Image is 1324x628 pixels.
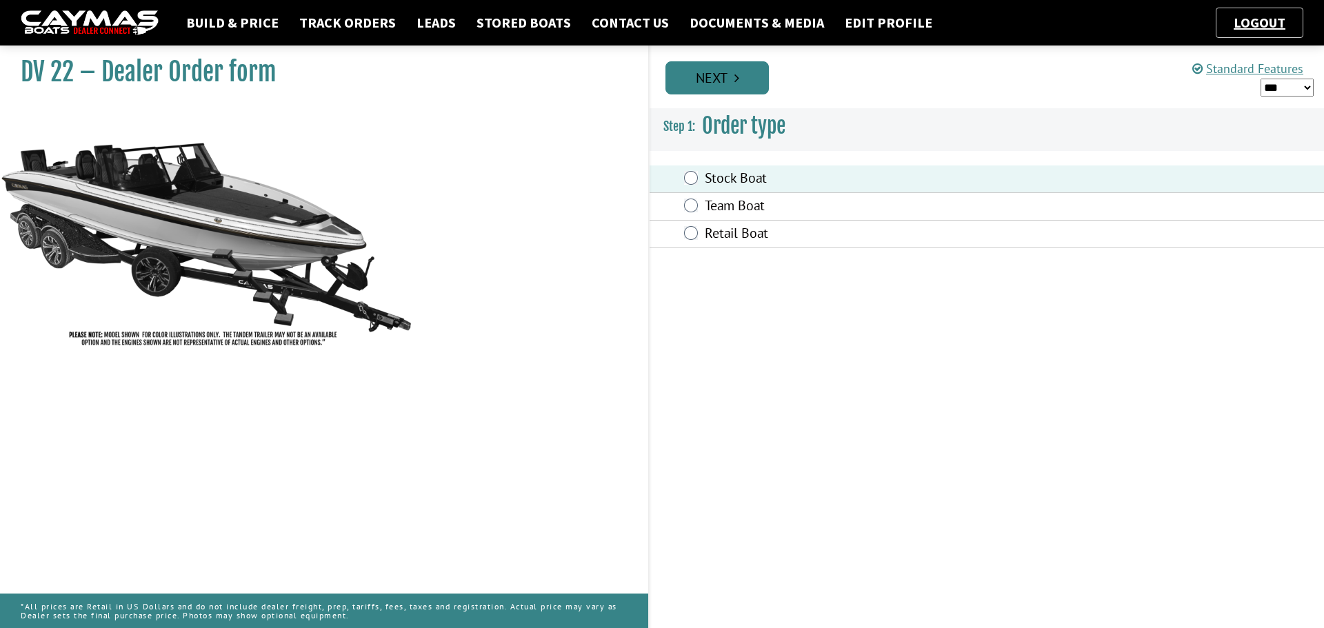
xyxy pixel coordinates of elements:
p: *All prices are Retail in US Dollars and do not include dealer freight, prep, tariffs, fees, taxe... [21,595,628,627]
a: Stored Boats [470,14,578,32]
a: Next [665,61,769,94]
a: Leads [410,14,463,32]
label: Team Boat [705,197,1076,217]
img: caymas-dealer-connect-2ed40d3bc7270c1d8d7ffb4b79bf05adc795679939227970def78ec6f6c03838.gif [21,10,159,36]
h1: DV 22 – Dealer Order form [21,57,614,88]
label: Retail Boat [705,225,1076,245]
a: Edit Profile [838,14,939,32]
label: Stock Boat [705,170,1076,190]
a: Track Orders [292,14,403,32]
a: Logout [1227,14,1292,31]
a: Contact Us [585,14,676,32]
a: Standard Features [1192,61,1303,77]
ul: Pagination [662,59,1324,94]
a: Documents & Media [683,14,831,32]
a: Build & Price [179,14,285,32]
h3: Order type [650,101,1324,152]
